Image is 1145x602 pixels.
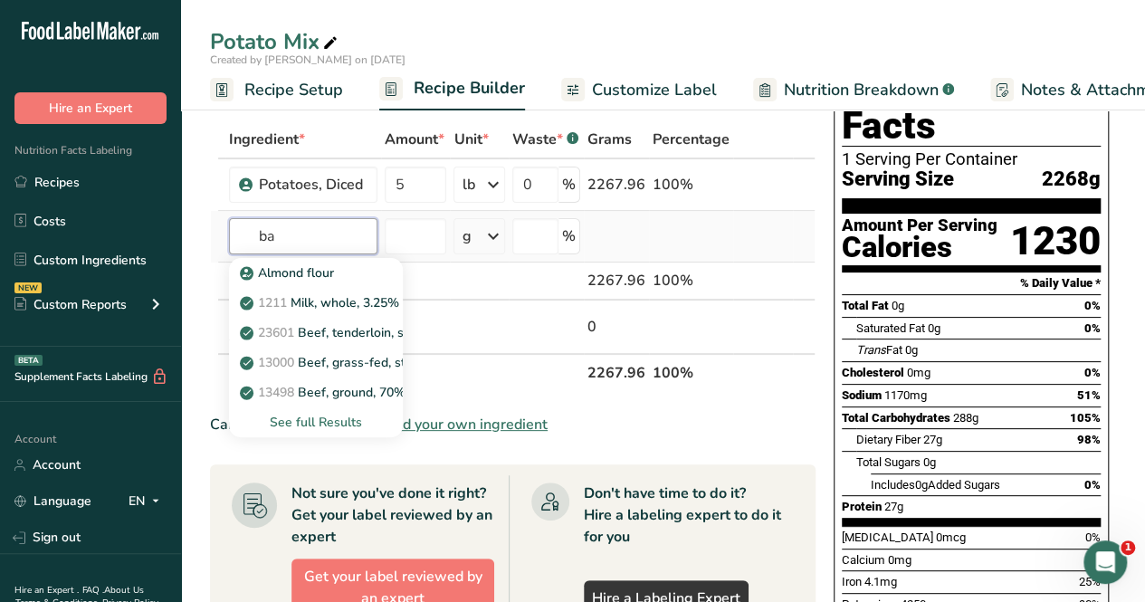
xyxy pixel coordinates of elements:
span: 2268g [1042,168,1101,191]
span: 0% [1084,321,1101,335]
span: Recipe Setup [244,78,343,102]
span: Fat [856,343,902,357]
span: Percentage [653,129,730,150]
div: Not sure you've done it right? Get your label reviewed by an expert [291,483,494,548]
div: See full Results [243,413,388,432]
div: 1 Serving Per Container [842,150,1101,168]
span: Saturated Fat [856,321,925,335]
div: Can't find your ingredient? [210,414,816,435]
span: Total Fat [842,299,889,312]
i: Trans [856,343,886,357]
div: Custom Reports [14,295,127,314]
span: Iron [842,575,862,588]
span: 0g [928,321,940,335]
span: Nutrition Breakdown [784,78,939,102]
a: 23601Beef, tenderloin, steak, separable lean only, trimmed to 1/8" fat, all grades, raw [229,318,403,348]
span: Grams [587,129,632,150]
span: 0% [1084,366,1101,379]
span: 98% [1077,433,1101,446]
div: Waste [512,129,578,150]
span: 25% [1079,575,1101,588]
a: 13498Beef, ground, 70% lean meat / 30% fat, raw [229,377,403,407]
span: Protein [842,500,882,513]
div: See full Results [229,407,403,437]
span: 0g [905,343,918,357]
th: 100% [649,353,733,391]
span: Customize Label [592,78,717,102]
a: Almond flour [229,258,403,288]
div: g [462,225,471,247]
h1: Nutrition Facts [842,63,1101,147]
a: 1211Milk, whole, 3.25% milkfat, without added vitamin A and [MEDICAL_DATA] [229,288,403,318]
span: 13498 [258,384,294,401]
span: Unit [453,129,488,150]
div: NEW [14,282,42,293]
a: Hire an Expert . [14,584,79,597]
span: Sodium [842,388,882,402]
a: 13000Beef, grass-fed, strip steaks, lean only, raw [229,348,403,377]
div: 1230 [1010,217,1101,265]
iframe: Intercom live chat [1083,540,1127,584]
span: 23601 [258,324,294,341]
a: Recipe Builder [379,68,525,111]
div: Potatoes, Diced [259,174,367,196]
div: Amount Per Serving [842,217,997,234]
a: Recipe Setup [210,70,343,110]
a: Customize Label [561,70,717,110]
span: Dietary Fiber [856,433,921,446]
span: 51% [1077,388,1101,402]
input: Add Ingredient [229,218,377,254]
span: Total Sugars [856,455,921,469]
th: 2267.96 [584,353,649,391]
span: Created by [PERSON_NAME] on [DATE] [210,53,406,67]
span: 0% [1084,478,1101,492]
span: 0% [1084,299,1101,312]
p: Almond flour [243,263,334,282]
div: BETA [14,355,43,366]
span: 27g [884,500,903,513]
section: % Daily Value * [842,272,1101,294]
div: 2267.96 [587,270,645,291]
a: Language [14,485,91,517]
div: 0 [587,316,645,338]
p: Beef, grass-fed, strip steaks, lean only, raw [243,353,549,372]
th: Net Totals [225,353,584,391]
span: 13000 [258,354,294,371]
span: 105% [1070,411,1101,425]
span: Recipe Builder [414,76,525,100]
button: Hire an Expert [14,92,167,124]
span: 0% [1085,530,1101,544]
div: 2267.96 [587,174,645,196]
span: Includes Added Sugars [871,478,1000,492]
span: 288g [953,411,978,425]
span: 0mg [907,366,930,379]
span: 1211 [258,294,287,311]
div: 100% [653,270,730,291]
span: 1 [1121,540,1135,555]
span: 1170mg [884,388,927,402]
span: [MEDICAL_DATA] [842,530,933,544]
span: Ingredient [229,129,305,150]
a: FAQ . [82,584,104,597]
div: 100% [653,174,730,196]
a: Nutrition Breakdown [753,70,954,110]
div: EN [129,491,167,512]
div: Potato Mix [210,25,341,58]
p: Beef, ground, 70% lean meat / 30% fat, raw [243,383,554,402]
span: 0g [923,455,936,469]
span: Amount [385,129,444,150]
span: 0g [892,299,904,312]
span: 4.1mg [864,575,897,588]
div: lb [462,174,474,196]
span: 0g [915,478,928,492]
span: 0mcg [936,530,966,544]
div: Calories [842,234,997,261]
span: 0mg [888,553,911,567]
span: Calcium [842,553,885,567]
span: 27g [923,433,942,446]
span: Serving Size [842,168,954,191]
div: Don't have time to do it? Hire a labeling expert to do it for you [584,483,794,548]
span: Total Carbohydrates [842,411,950,425]
span: Add your own ingredient [384,414,548,435]
span: Cholesterol [842,366,904,379]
